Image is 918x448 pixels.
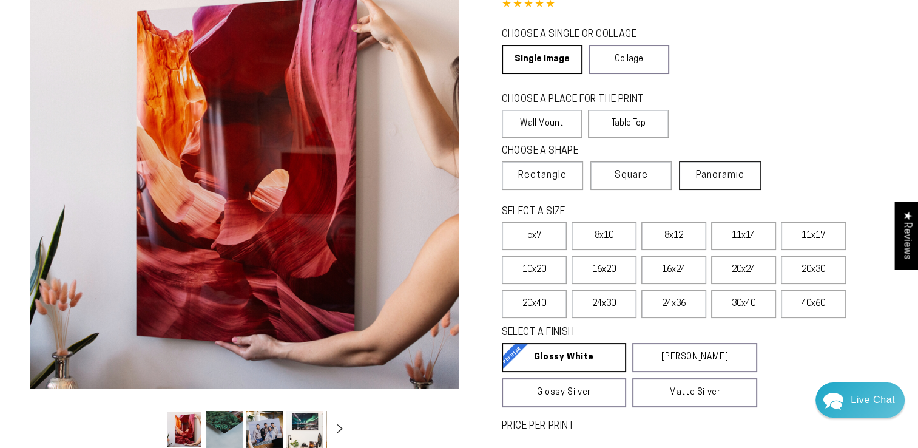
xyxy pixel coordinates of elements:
[502,222,567,250] label: 5x7
[781,290,846,318] label: 40x60
[136,416,163,443] button: Slide left
[502,326,729,340] legend: SELECT A FINISH
[781,222,846,250] label: 11x17
[615,168,648,183] span: Square
[502,144,660,158] legend: CHOOSE A SHAPE
[246,411,283,448] button: Load image 3 in gallery view
[632,378,757,407] a: Matte Silver
[502,45,582,74] a: Single Image
[711,222,776,250] label: 11x14
[572,256,636,284] label: 16x20
[502,93,658,107] legend: CHOOSE A PLACE FOR THE PRINT
[326,416,353,443] button: Slide right
[502,419,888,433] label: PRICE PER PRINT
[206,411,243,448] button: Load image 2 in gallery view
[711,256,776,284] label: 20x24
[572,222,636,250] label: 8x10
[781,256,846,284] label: 20x30
[851,382,895,418] div: Contact Us Directly
[632,343,757,372] a: [PERSON_NAME]
[589,45,669,74] a: Collage
[815,382,905,418] div: Chat widget toggle
[502,290,567,318] label: 20x40
[502,205,729,219] legend: SELECT A SIZE
[711,290,776,318] label: 30x40
[286,411,323,448] button: Load image 4 in gallery view
[588,110,669,138] label: Table Top
[502,256,567,284] label: 10x20
[502,110,582,138] label: Wall Mount
[502,378,627,407] a: Glossy Silver
[641,290,706,318] label: 24x36
[502,343,627,372] a: Glossy White
[895,202,918,269] div: Click to open Judge.me floating reviews tab
[518,168,567,183] span: Rectangle
[166,411,203,448] button: Load image 1 in gallery view
[641,222,706,250] label: 8x12
[696,171,744,180] span: Panoramic
[572,290,636,318] label: 24x30
[502,28,658,42] legend: CHOOSE A SINGLE OR COLLAGE
[641,256,706,284] label: 16x24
